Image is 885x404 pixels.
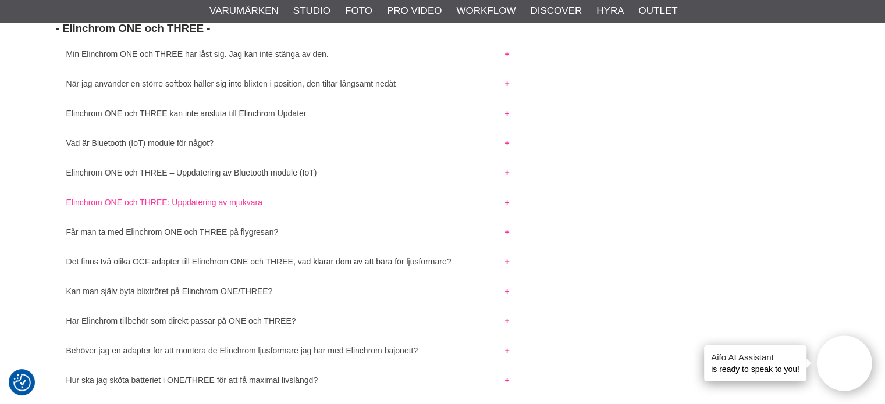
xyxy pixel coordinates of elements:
[56,251,520,266] button: Det finns två olika OCF adapter till Elinchrom ONE och THREE, vad klarar dom av att bära för ljus...
[56,340,520,355] button: Behöver jag en adapter för att montera de Elinchrom ljusformare jag har med Elinchrom bajonett?
[56,310,520,326] button: Har Elinchrom tillbehör som direkt passar på ONE och THREE?
[56,221,520,237] button: Får man ta med Elinchrom ONE och THREE på flygresan?
[56,133,520,148] button: Vad är Bluetooth (IoT) module för något?
[56,281,520,296] button: Kan man själv byta blixtröret på Elinchrom ONE/THREE?
[638,3,677,19] a: Outlet
[596,3,624,19] a: Hyra
[56,21,830,36] h3: - Elinchrom ONE och THREE -
[704,345,806,381] div: is ready to speak to you!
[13,372,31,393] button: Samtyckesinställningar
[711,351,799,363] h4: Aifo AI Assistant
[56,44,520,59] button: Min Elinchrom ONE och THREE har låst sig. Jag kan inte stänga av den.
[13,374,31,391] img: Revisit consent button
[56,73,520,88] button: När jag använder en större softbox håller sig inte blixten i position, den tiltar långsamt nedåt
[56,103,520,118] button: Elinchrom ONE och THREE kan inte ansluta till Elinchrom Updater
[387,3,442,19] a: Pro Video
[56,192,520,207] button: Elinchrom ONE och THREE: Uppdatering av mjukvara
[345,3,372,19] a: Foto
[56,162,520,177] button: Elinchrom ONE och THREE – Uppdatering av Bluetooth module (IoT)
[293,3,330,19] a: Studio
[209,3,279,19] a: Varumärken
[456,3,516,19] a: Workflow
[530,3,582,19] a: Discover
[56,370,520,385] button: Hur ska jag sköta batteriet i ONE/THREE för att få maximal livslängd?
